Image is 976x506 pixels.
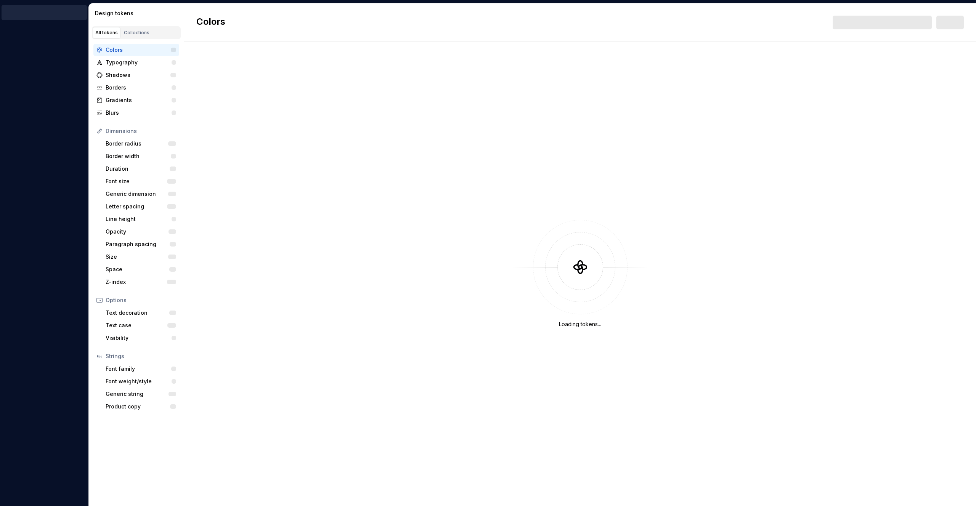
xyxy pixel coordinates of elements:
[103,388,179,400] a: Generic string
[106,296,176,304] div: Options
[103,213,179,225] a: Line height
[103,150,179,162] a: Border width
[106,109,172,117] div: Blurs
[106,178,167,185] div: Font size
[106,266,169,273] div: Space
[103,238,179,250] a: Paragraph spacing
[103,319,179,331] a: Text case
[103,175,179,187] a: Font size
[103,375,179,388] a: Font weight/style
[93,94,179,106] a: Gradients
[106,228,169,235] div: Opacity
[106,352,176,360] div: Strings
[106,165,170,173] div: Duration
[106,215,172,223] div: Line height
[103,226,179,238] a: Opacity
[106,253,168,261] div: Size
[93,69,179,81] a: Shadows
[106,278,167,286] div: Z-index
[106,322,167,329] div: Text case
[106,127,176,135] div: Dimensions
[106,309,169,317] div: Text decoration
[103,400,179,413] a: Product copy
[106,203,167,210] div: Letter spacing
[103,200,179,213] a: Letter spacing
[103,276,179,288] a: Z-index
[93,44,179,56] a: Colors
[106,190,168,198] div: Generic dimension
[103,332,179,344] a: Visibility
[103,307,179,319] a: Text decoration
[106,152,171,160] div: Border width
[103,163,179,175] a: Duration
[106,378,172,385] div: Font weight/style
[106,390,169,398] div: Generic string
[95,10,181,17] div: Design tokens
[106,365,171,373] div: Font family
[103,363,179,375] a: Font family
[559,320,601,328] div: Loading tokens...
[106,240,170,248] div: Paragraph spacing
[93,107,179,119] a: Blurs
[93,56,179,69] a: Typography
[106,96,172,104] div: Gradients
[103,188,179,200] a: Generic dimension
[106,71,170,79] div: Shadows
[103,263,179,275] a: Space
[103,251,179,263] a: Size
[103,138,179,150] a: Border radius
[106,334,172,342] div: Visibility
[106,46,171,54] div: Colors
[196,16,225,29] h2: Colors
[95,30,118,36] div: All tokens
[106,140,168,147] div: Border radius
[106,59,172,66] div: Typography
[106,84,172,91] div: Borders
[124,30,149,36] div: Collections
[106,403,170,410] div: Product copy
[93,82,179,94] a: Borders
